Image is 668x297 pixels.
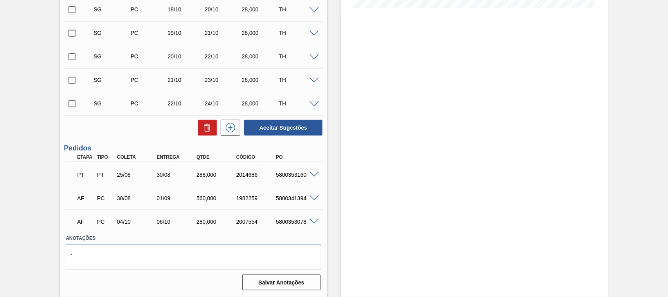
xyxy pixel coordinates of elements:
div: Coleta [115,154,159,160]
div: 30/08/2025 [115,195,159,201]
div: Sugestão Criada [92,100,132,107]
div: Pedido de Compra [129,100,169,107]
div: PO [274,154,318,160]
div: TH [277,6,317,13]
div: Pedido de Compra [129,6,169,13]
div: Aguardando Faturamento [75,213,95,230]
div: 04/10/2025 [115,219,159,225]
div: 2007554 [234,219,279,225]
div: Pedido em Trânsito [75,166,95,183]
div: Pedido de Compra [95,219,115,225]
div: Excluir Sugestões [194,120,217,136]
div: Sugestão Criada [92,53,132,60]
div: Entrega [155,154,199,160]
div: 18/10/2025 [166,6,206,13]
p: PT [77,172,94,178]
div: TH [277,30,317,36]
div: Código [234,154,279,160]
div: Aceitar Sugestões [240,119,323,136]
div: Aguardando Faturamento [75,190,95,207]
div: Tipo [95,154,115,160]
button: Aceitar Sugestões [244,120,322,136]
div: TH [277,77,317,83]
div: TH [277,100,317,107]
label: Anotações [66,233,321,244]
div: Pedido de Compra [95,195,115,201]
div: 2014686 [234,172,279,178]
div: Sugestão Criada [92,6,132,13]
p: AF [77,195,94,201]
div: 22/10/2025 [203,53,243,60]
div: Nova sugestão [217,120,240,136]
div: 19/10/2025 [166,30,206,36]
h3: Pedidos [64,144,323,152]
div: TH [277,53,317,60]
div: 28,000 [240,77,281,83]
div: Qtde [194,154,239,160]
div: 5800353160 [274,172,318,178]
div: 24/10/2025 [203,100,243,107]
div: 288,000 [194,172,239,178]
div: Pedido de Compra [129,77,169,83]
div: Etapa [75,154,95,160]
div: 21/10/2025 [203,30,243,36]
div: 28,000 [240,53,281,60]
div: 21/10/2025 [166,77,206,83]
div: Sugestão Criada [92,77,132,83]
div: 1982259 [234,195,279,201]
div: 20/10/2025 [203,6,243,13]
div: 560,000 [194,195,239,201]
div: 5800353078 [274,219,318,225]
div: 01/09/2025 [155,195,199,201]
div: 30/08/2025 [155,172,199,178]
div: Sugestão Criada [92,30,132,36]
div: 25/08/2025 [115,172,159,178]
div: 28,000 [240,100,281,107]
textarea: . [66,244,321,270]
div: 20/10/2025 [166,53,206,60]
div: 28,000 [240,30,281,36]
div: 28,000 [240,6,281,13]
div: 23/10/2025 [203,77,243,83]
div: Pedido de Transferência [95,172,115,178]
div: Pedido de Compra [129,53,169,60]
div: Pedido de Compra [129,30,169,36]
p: AF [77,219,94,225]
div: 22/10/2025 [166,100,206,107]
div: 5800341394 [274,195,318,201]
div: 280,000 [194,219,239,225]
div: 06/10/2025 [155,219,199,225]
button: Salvar Anotações [242,275,320,290]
